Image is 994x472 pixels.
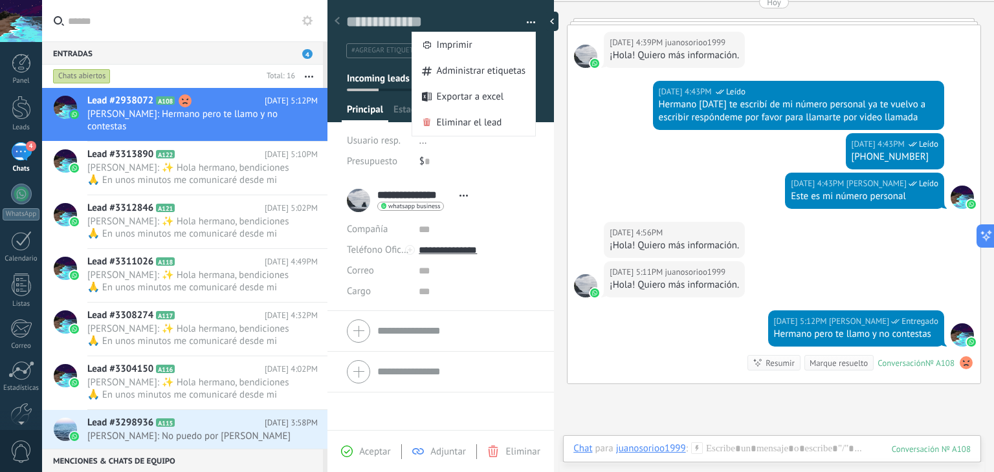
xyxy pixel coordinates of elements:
span: juanosorioo1999 [665,36,726,49]
span: Julian Cortes [951,323,974,347]
div: Hermano pero te llamo y no contestas [774,328,938,341]
img: waba.svg [70,378,79,387]
button: Más [295,65,323,88]
div: Compañía [347,219,409,240]
div: 108 [892,444,971,455]
div: Conversación [878,358,925,369]
a: Lead #3298936 A115 [DATE] 3:58PM [PERSON_NAME]: No puedo por [PERSON_NAME] [42,410,327,451]
span: [PERSON_NAME]: ✨ Hola hermano, bendiciones 🙏 En unos minutos me comunicaré desde mi número person... [87,376,293,401]
div: [DATE] 5:12PM [774,315,829,328]
span: juanosorioo1999 [574,45,597,68]
span: [PERSON_NAME]: Hermano pero te llamo y no contestas [87,108,293,133]
div: Calendario [3,255,40,263]
span: #agregar etiquetas [351,46,421,55]
a: Lead #2938072 A108 [DATE] 5:12PM [PERSON_NAME]: Hermano pero te llamo y no contestas [42,88,327,141]
div: [PHONE_NUMBER] [852,151,938,164]
span: 4 [26,141,36,151]
img: waba.svg [70,217,79,226]
span: A117 [156,311,175,319]
img: waba.svg [70,110,79,119]
span: Lead #3313890 [87,148,153,161]
span: Leído [726,85,745,98]
button: Teléfono Oficina [347,240,409,261]
span: Lead #2938072 [87,94,153,107]
span: A118 [156,257,175,266]
a: Exportar a excel [412,84,536,110]
img: waba.svg [70,432,79,441]
div: Ocultar [546,12,558,31]
a: Lead #3313890 A122 [DATE] 5:10PM [PERSON_NAME]: ✨ Hola hermano, bendiciones 🙏 En unos minutos me ... [42,142,327,195]
span: : [686,442,688,455]
img: waba.svg [590,59,599,68]
span: A115 [156,418,175,427]
span: Estadísticas [393,103,442,122]
span: A121 [156,204,175,212]
div: [DATE] 4:43PM [659,85,714,98]
span: Imprimir [437,32,472,58]
span: A116 [156,365,175,373]
a: Lead #3308274 A117 [DATE] 4:32PM [PERSON_NAME]: ✨ Hola hermano, bendiciones 🙏 En unos minutos me ... [42,303,327,356]
div: Chats [3,165,40,173]
span: juanosorioo1999 [665,266,726,279]
span: Presupuesto [347,155,397,167]
span: para [595,442,613,455]
span: [DATE] 4:32PM [265,309,318,322]
div: Leads [3,123,40,132]
div: № A108 [925,358,955,369]
a: Lead #3312846 A121 [DATE] 5:02PM [PERSON_NAME]: ✨ Hola hermano, bendiciones 🙏 En unos minutos me ... [42,195,327,248]
span: [DATE] 4:49PM [265,255,318,268]
span: [PERSON_NAME]: No puedo por [PERSON_NAME] [87,430,293,442]
span: Exportar a excel [437,84,504,110]
div: Marque resuelto [810,357,868,369]
div: Estadísticas [3,384,40,392]
span: Julian Cortes (Sales Office) [829,315,889,328]
span: whatsapp business [388,203,440,209]
span: 4 [302,49,313,59]
img: waba.svg [967,200,976,209]
div: [DATE] 4:39PM [610,36,665,49]
span: [PERSON_NAME]: ✨ Hola hermano, bendiciones 🙏 En unos minutos me comunicaré desde mi número person... [87,162,293,186]
div: [DATE] 5:11PM [610,266,665,279]
span: A108 [156,96,175,105]
span: [DATE] 4:02PM [265,363,318,376]
div: Hermano [DATE] te escribí de mi número personal ya te vuelvo a escribir respóndeme por favor para... [659,98,938,124]
img: waba.svg [70,325,79,334]
span: Leído [919,177,938,190]
span: Eliminar [505,445,540,458]
div: Entradas [42,41,323,65]
span: Eliminar el lead [437,110,502,136]
span: Julian Cortes [951,186,974,209]
span: A122 [156,150,175,158]
img: waba.svg [967,338,976,347]
div: WhatsApp [3,208,39,220]
div: Total: 16 [261,70,295,83]
span: [DATE] 5:02PM [265,202,318,215]
span: Administrar etiquetas [437,58,526,84]
span: Aceptar [359,445,390,458]
span: Principal [347,103,383,122]
div: [DATE] 4:43PM [852,138,907,151]
div: [DATE] 4:56PM [610,226,665,239]
span: [DATE] 5:10PM [265,148,318,161]
div: Resumir [766,357,795,369]
div: Menciones & Chats de equipo [42,449,323,472]
span: juanosorioo1999 [574,274,597,297]
div: ¡Hola! Quiero más información. [610,239,739,252]
div: Este es mi número personal [791,190,938,203]
div: ¡Hola! Quiero más información. [610,279,739,292]
span: Leído [919,138,938,151]
div: Listas [3,300,40,308]
span: Usuario resp. [347,134,401,147]
div: ¡Hola! Quiero más información. [610,49,739,62]
span: Cargo [347,286,371,296]
span: Lead #3308274 [87,309,153,322]
span: Teléfono Oficina [347,244,414,256]
span: Lead #3304150 [87,363,153,376]
button: Correo [347,261,374,281]
span: Lead #3311026 [87,255,153,268]
img: waba.svg [70,164,79,173]
span: Lead #3312846 [87,202,153,215]
img: waba.svg [70,271,79,280]
a: Lead #3311026 A118 [DATE] 4:49PM [PERSON_NAME]: ✨ Hola hermana, bendiciones 🙏 En unos minutos me ... [42,249,327,302]
span: [DATE] 5:12PM [265,94,318,107]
